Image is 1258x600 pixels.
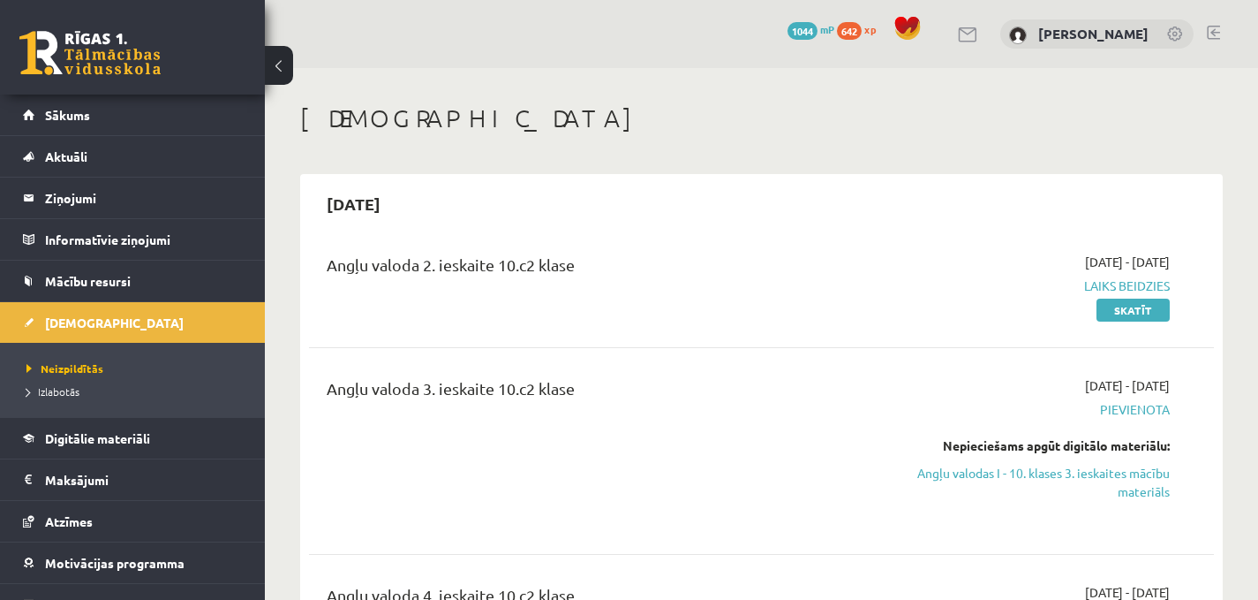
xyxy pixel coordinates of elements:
a: Neizpildītās [26,361,247,376]
a: Skatīt [1096,299,1170,322]
h1: [DEMOGRAPHIC_DATA] [300,103,1223,133]
legend: Informatīvie ziņojumi [45,219,243,260]
a: Izlabotās [26,384,247,399]
span: xp [864,22,876,36]
legend: Maksājumi [45,459,243,500]
a: Digitālie materiāli [23,418,243,459]
a: Ziņojumi [23,178,243,218]
a: Atzīmes [23,501,243,542]
a: Motivācijas programma [23,543,243,583]
a: Sākums [23,95,243,135]
a: [DEMOGRAPHIC_DATA] [23,302,243,343]
span: Laiks beidzies [907,277,1170,295]
h2: [DATE] [309,183,398,224]
span: Atzīmes [45,513,93,529]
span: 1044 [787,22,817,40]
span: Sākums [45,107,90,123]
span: [DATE] - [DATE] [1085,253,1170,271]
img: Anna Leibus [1009,27,1027,44]
span: 642 [837,22,862,40]
a: Aktuāli [23,136,243,177]
span: mP [820,22,834,36]
div: Nepieciešams apgūt digitālo materiālu: [907,437,1170,455]
span: Motivācijas programma [45,555,185,571]
span: Aktuāli [45,148,87,164]
span: Neizpildītās [26,361,103,376]
a: 1044 mP [787,22,834,36]
div: Angļu valoda 2. ieskaite 10.c2 klase [327,253,880,285]
a: Angļu valodas I - 10. klases 3. ieskaites mācību materiāls [907,464,1170,501]
a: Mācību resursi [23,261,243,301]
legend: Ziņojumi [45,178,243,218]
span: [DATE] - [DATE] [1085,376,1170,395]
div: Angļu valoda 3. ieskaite 10.c2 klase [327,376,880,409]
a: 642 xp [837,22,885,36]
span: Pievienota [907,400,1170,419]
span: [DEMOGRAPHIC_DATA] [45,315,184,330]
a: Informatīvie ziņojumi [23,219,243,260]
span: Izlabotās [26,384,79,399]
a: Maksājumi [23,459,243,500]
a: Rīgas 1. Tālmācības vidusskola [19,31,161,75]
span: Mācību resursi [45,273,131,289]
span: Digitālie materiāli [45,430,150,446]
a: [PERSON_NAME] [1038,25,1149,42]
